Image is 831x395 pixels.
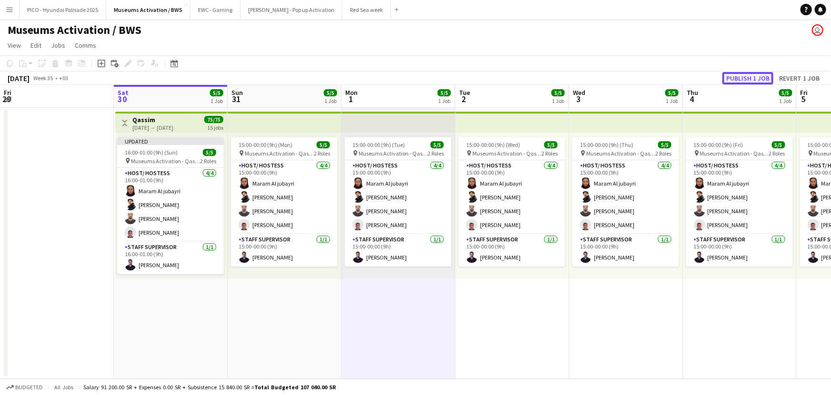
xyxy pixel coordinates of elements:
[132,115,173,124] h3: Qassim
[769,150,785,157] span: 2 Roles
[686,234,793,267] app-card-role: Staff Supervisor1/115:00-00:00 (9h)[PERSON_NAME]
[204,116,223,123] span: 75/75
[722,72,773,84] button: Publish 1 job
[458,94,470,104] span: 2
[245,150,314,157] span: Museums Activation - Qassim
[117,137,224,274] app-job-card: Updated16:00-01:00 (9h) (Sun)5/5 Museums Activation - Qassim2 RolesHost/ Hostess4/416:00-01:00 (9...
[352,141,405,148] span: 15:00-00:00 (9h) (Tue)
[686,137,793,267] app-job-card: 15:00-00:00 (9h) (Fri)5/5 Museums Activation - Qassim2 RolesHost/ Hostess4/415:00-00:00 (9h)Maram...
[231,137,338,267] app-job-card: 15:00-00:00 (9h) (Mon)5/5 Museums Activation - Qassim2 RolesHost/ Hostess4/415:00-00:00 (9h)Maram...
[131,157,200,165] span: Museums Activation - Qassim
[59,74,68,82] div: +03
[317,141,330,148] span: 5/5
[190,0,240,19] button: EWC - Gaming
[428,150,444,157] span: 2 Roles
[231,88,243,97] span: Sun
[472,150,541,157] span: Museums Activation - Qassim
[573,88,585,97] span: Wed
[324,89,337,96] span: 5/5
[125,149,178,156] span: 16:00-01:00 (9h) (Sun)
[345,234,451,267] app-card-role: Staff Supervisor1/115:00-00:00 (9h)[PERSON_NAME]
[780,97,792,104] div: 1 Job
[541,150,558,157] span: 2 Roles
[655,150,671,157] span: 2 Roles
[132,124,173,131] div: [DATE] → [DATE]
[83,384,336,391] div: Salary 91 200.00 SR + Expenses 0.00 SR + Subsistence 15 840.00 SR =
[203,149,216,156] span: 5/5
[117,168,224,242] app-card-role: Host/ Hostess4/416:00-01:00 (9h)Maram Al jubayri[PERSON_NAME][PERSON_NAME][PERSON_NAME]
[47,39,69,52] a: Jobs
[694,141,743,148] span: 15:00-00:00 (9h) (Fri)
[779,89,792,96] span: 5/5
[344,94,358,104] span: 1
[801,88,808,97] span: Fri
[118,88,129,97] span: Sat
[31,74,55,82] span: Week 35
[324,97,337,104] div: 1 Job
[552,97,564,104] div: 1 Job
[20,0,106,19] button: PICO - Hyundai Palisade 2025
[544,141,558,148] span: 5/5
[314,150,330,157] span: 2 Roles
[345,160,451,234] app-card-role: Host/ Hostess4/415:00-00:00 (9h)Maram Al jubayri[PERSON_NAME][PERSON_NAME][PERSON_NAME]
[686,160,793,234] app-card-role: Host/ Hostess4/415:00-00:00 (9h)Maram Al jubayri[PERSON_NAME][PERSON_NAME][PERSON_NAME]
[572,137,679,267] app-job-card: 15:00-00:00 (9h) (Thu)5/5 Museums Activation - Qassim2 RolesHost/ Hostess4/415:00-00:00 (9h)Maram...
[572,234,679,267] app-card-role: Staff Supervisor1/115:00-00:00 (9h)[PERSON_NAME]
[4,39,25,52] a: View
[812,24,823,36] app-user-avatar: Salman AlQurni
[2,94,11,104] span: 29
[230,94,243,104] span: 31
[106,0,190,19] button: Museums Activation / BWS
[51,41,65,50] span: Jobs
[459,234,565,267] app-card-role: Staff Supervisor1/115:00-00:00 (9h)[PERSON_NAME]
[4,88,11,97] span: Fri
[459,137,565,267] app-job-card: 15:00-00:00 (9h) (Wed)5/5 Museums Activation - Qassim2 RolesHost/ Hostess4/415:00-00:00 (9h)Maram...
[210,97,223,104] div: 1 Job
[210,89,223,96] span: 5/5
[345,137,451,267] app-job-card: 15:00-00:00 (9h) (Tue)5/5 Museums Activation - Qassim2 RolesHost/ Hostess4/415:00-00:00 (9h)Maram...
[239,141,292,148] span: 15:00-00:00 (9h) (Mon)
[438,97,451,104] div: 1 Job
[580,141,633,148] span: 15:00-00:00 (9h) (Thu)
[772,141,785,148] span: 5/5
[666,97,678,104] div: 1 Job
[8,41,21,50] span: View
[75,41,96,50] span: Comms
[8,23,141,37] h1: Museums Activation / BWS
[459,160,565,234] app-card-role: Host/ Hostess4/415:00-00:00 (9h)Maram Al jubayri[PERSON_NAME][PERSON_NAME][PERSON_NAME]
[342,0,391,19] button: Red Sea week
[117,242,224,274] app-card-role: Staff Supervisor1/116:00-01:00 (9h)[PERSON_NAME]
[665,89,679,96] span: 5/5
[207,123,223,131] div: 15 jobs
[27,39,45,52] a: Edit
[52,384,75,391] span: All jobs
[551,89,565,96] span: 5/5
[431,141,444,148] span: 5/5
[459,88,470,97] span: Tue
[15,384,43,391] span: Budgeted
[231,234,338,267] app-card-role: Staff Supervisor1/115:00-00:00 (9h)[PERSON_NAME]
[231,160,338,234] app-card-role: Host/ Hostess4/415:00-00:00 (9h)Maram Al jubayri[PERSON_NAME][PERSON_NAME][PERSON_NAME]
[572,160,679,234] app-card-role: Host/ Hostess4/415:00-00:00 (9h)Maram Al jubayri[PERSON_NAME][PERSON_NAME][PERSON_NAME]
[116,94,129,104] span: 30
[775,72,823,84] button: Revert 1 job
[466,141,520,148] span: 15:00-00:00 (9h) (Wed)
[658,141,671,148] span: 5/5
[687,88,699,97] span: Thu
[5,382,44,393] button: Budgeted
[685,94,699,104] span: 4
[254,384,336,391] span: Total Budgeted 107 040.00 SR
[586,150,655,157] span: Museums Activation - Qassim
[71,39,100,52] a: Comms
[438,89,451,96] span: 5/5
[799,94,808,104] span: 5
[345,88,358,97] span: Mon
[30,41,41,50] span: Edit
[571,94,585,104] span: 3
